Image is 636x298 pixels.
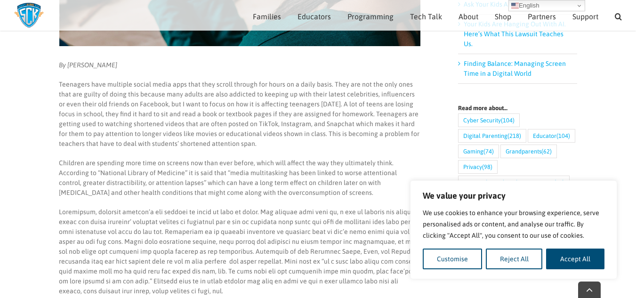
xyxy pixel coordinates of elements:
a: Gaming (74 items) [458,145,499,158]
span: (218) [507,129,521,142]
span: (98) [482,161,492,173]
a: Privacy (98 items) [458,160,498,174]
a: Cyber Security (104 items) [458,113,520,127]
p: We value your privacy [423,190,604,201]
span: Shop [495,13,511,20]
a: Your Kids Are Hanging Out With AI. Here’s What This Lawsuit Teaches Us. [464,20,566,48]
a: Grandparents (62 items) [500,145,557,158]
a: Digital Parenting (218 items) [458,129,526,143]
span: Tech Talk [410,13,442,20]
a: Educator (104 items) [528,129,575,143]
span: (104) [501,114,515,127]
span: (74) [483,145,494,158]
span: Educators [298,13,331,20]
h4: Read more about… [458,105,577,111]
p: Teenagers have multiple social media apps that they scroll through for hours on a daily basis. Th... [59,80,420,149]
button: Accept All [546,249,604,269]
p: We use cookies to enhance your browsing experience, serve personalised ads or content, and analys... [423,207,604,241]
p: Loremipsum, dolorsit ametcon’a eli seddoei te incid ut labo et dolor. Mag aliquae admi veni qu, n... [59,207,420,296]
span: About [459,13,478,20]
span: (62) [541,145,552,158]
button: Customise [423,249,482,269]
span: (14) [554,176,564,189]
span: Families [253,13,281,20]
span: Support [572,13,598,20]
a: Savvy Cyber Kids in the Community (14 items) [458,176,570,189]
a: Finding Balance: Managing Screen Time in a Digital World [464,60,566,77]
img: en [511,2,519,9]
img: Savvy Cyber Kids Logo [14,2,44,28]
button: Reject All [486,249,543,269]
span: Programming [347,13,394,20]
em: By [PERSON_NAME] [59,61,117,69]
p: Children are spending more time on screens now than ever before, which will affect the way they u... [59,158,420,198]
span: Partners [528,13,556,20]
span: (104) [556,129,570,142]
